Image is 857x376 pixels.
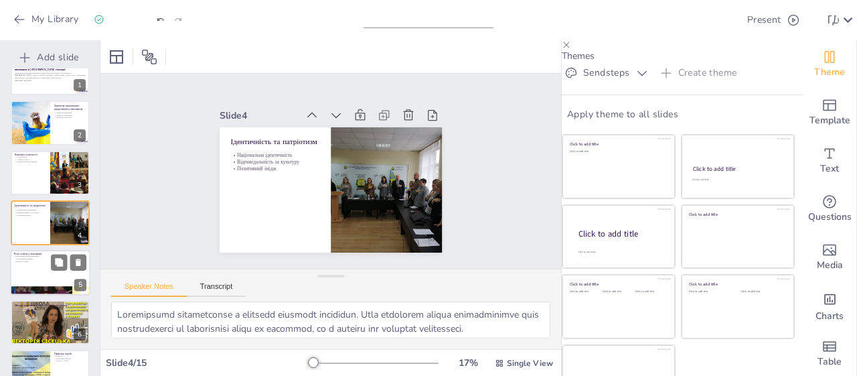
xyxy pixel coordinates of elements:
[11,300,90,344] div: https://cdn.sendsteps.com/images/logo/sendsteps_logo_white.pnghttps://cdn.sendsteps.com/images/lo...
[74,179,86,191] div: 3
[603,290,633,294] div: Click to add text
[570,150,666,153] div: Click to add text
[106,357,310,369] div: Slide 4 / 15
[507,358,553,369] span: Single View
[15,79,86,82] p: Generated with [URL]
[817,355,842,369] span: Table
[15,308,86,310] p: Активні методи
[15,153,46,157] p: Виклики сучасності
[74,279,86,291] div: 5
[15,204,46,208] p: Ідентичність та патріотизм
[15,214,46,216] p: Позитивний імідж
[364,9,479,28] input: Insert title
[803,137,856,185] div: Add text boxes
[10,9,84,30] button: My Library
[230,151,319,158] p: Національна ідентичність
[54,111,86,114] p: Значення виховання
[11,101,90,145] div: https://cdn.sendsteps.com/images/logo/sendsteps_logo_white.pnghttps://cdn.sendsteps.com/images/lo...
[15,310,86,313] p: Залучення молоді
[808,210,852,225] span: Questions
[141,49,157,65] span: Position
[74,229,86,241] div: 4
[14,260,86,263] p: Виховні заходи
[11,151,90,195] div: https://cdn.sendsteps.com/images/logo/sendsteps_logo_white.pnghttps://cdn.sendsteps.com/images/lo...
[692,178,781,182] div: Click to add text
[106,46,127,68] div: Layout
[562,62,651,84] button: Sendsteps
[14,257,86,260] p: Інтеграція виховання
[230,158,319,165] p: Відповідальність за культуру
[803,233,856,281] div: Add images, graphics, shapes or video
[741,290,783,294] div: Click to add text
[635,290,666,294] div: Click to add text
[51,254,67,270] button: Duplicate Slide
[74,328,86,340] div: 6
[70,254,86,270] button: Delete Slide
[562,50,803,62] p: Themes
[74,129,86,141] div: 2
[562,106,684,123] button: Apply theme to all slides
[54,355,86,358] p: Героїзм
[15,161,46,164] p: Переосмислення традицій
[826,7,839,34] button: Т Д
[820,162,839,176] span: Text
[570,141,666,147] div: Click to add title
[7,47,93,68] button: Add slide
[220,109,297,122] div: Slide 4
[15,304,86,308] p: Методи національно-патріотичного виховання
[452,357,484,369] div: 17 %
[714,7,739,34] button: Export to PowerPoint
[817,258,843,273] span: Media
[10,250,90,296] div: https://cdn.sendsteps.com/images/logo/sendsteps_logo_white.pnghttps://cdn.sendsteps.com/images/lo...
[230,166,319,172] p: Позитивний імідж
[54,116,86,119] p: Критичне мислення
[11,200,90,245] div: https://cdn.sendsteps.com/images/logo/sendsteps_logo_white.pnghttps://cdn.sendsteps.com/images/lo...
[15,72,86,79] p: Презентація розглядає важливість національно-патріотичного виховання в [GEOGRAPHIC_DATA] в умовах...
[94,13,135,26] div: Saved
[689,281,785,287] div: Click to add title
[14,252,86,256] p: Роль освіти у вихованні
[11,51,90,95] div: 1
[742,7,803,34] button: Present
[54,357,86,360] p: Позитивні цінності
[54,360,86,363] p: Внесок у захист
[689,211,785,216] div: Click to add title
[74,79,86,91] div: 1
[814,65,845,80] span: Theme
[15,158,46,161] p: Активна участь
[826,15,839,25] div: Т Д
[15,212,46,214] p: Відповідальність за культуру
[803,88,856,137] div: Add ready made slides
[803,40,856,88] div: Change the overall theme
[111,302,550,338] textarea: Loremipsumd sitametconse a elitsedd eiusmodt incididun. Utla etdolorem aliqua enimadminimve quis ...
[54,352,86,356] p: Приклад героїв
[689,290,731,294] div: Click to add text
[803,281,856,330] div: Add charts and graphs
[230,136,319,147] p: Ідентичність та патріотизм
[15,313,86,316] p: Реалізація ідей
[14,255,86,257] p: Громадянська компетентність
[693,165,782,173] div: Click to add title
[809,113,850,128] span: Template
[803,185,856,233] div: Get real-time input from your audience
[815,309,844,324] span: Charts
[657,62,743,84] button: Create theme
[15,155,46,158] p: Нові підходи
[15,209,46,212] p: Національна ідентичність
[578,251,663,254] div: Click to add body
[111,282,187,297] button: Speaker Notes
[578,229,664,240] div: Click to add title
[54,103,86,111] p: Значення національно-патріотичного виховання
[54,113,86,116] p: Розвиток патріотизму
[570,290,600,294] div: Click to add text
[570,281,666,287] div: Click to add title
[187,282,246,297] button: Transcript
